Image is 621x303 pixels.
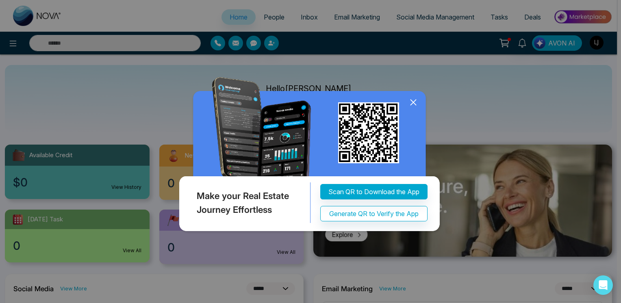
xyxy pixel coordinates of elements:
button: Scan QR to Download the App [320,184,428,200]
img: QRModal [177,77,444,235]
img: qr_for_download_app.png [338,102,399,163]
div: Make your Real Estate Journey Effortless [177,183,310,223]
button: Generate QR to Verify the App [320,206,428,222]
div: Open Intercom Messenger [593,275,613,295]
